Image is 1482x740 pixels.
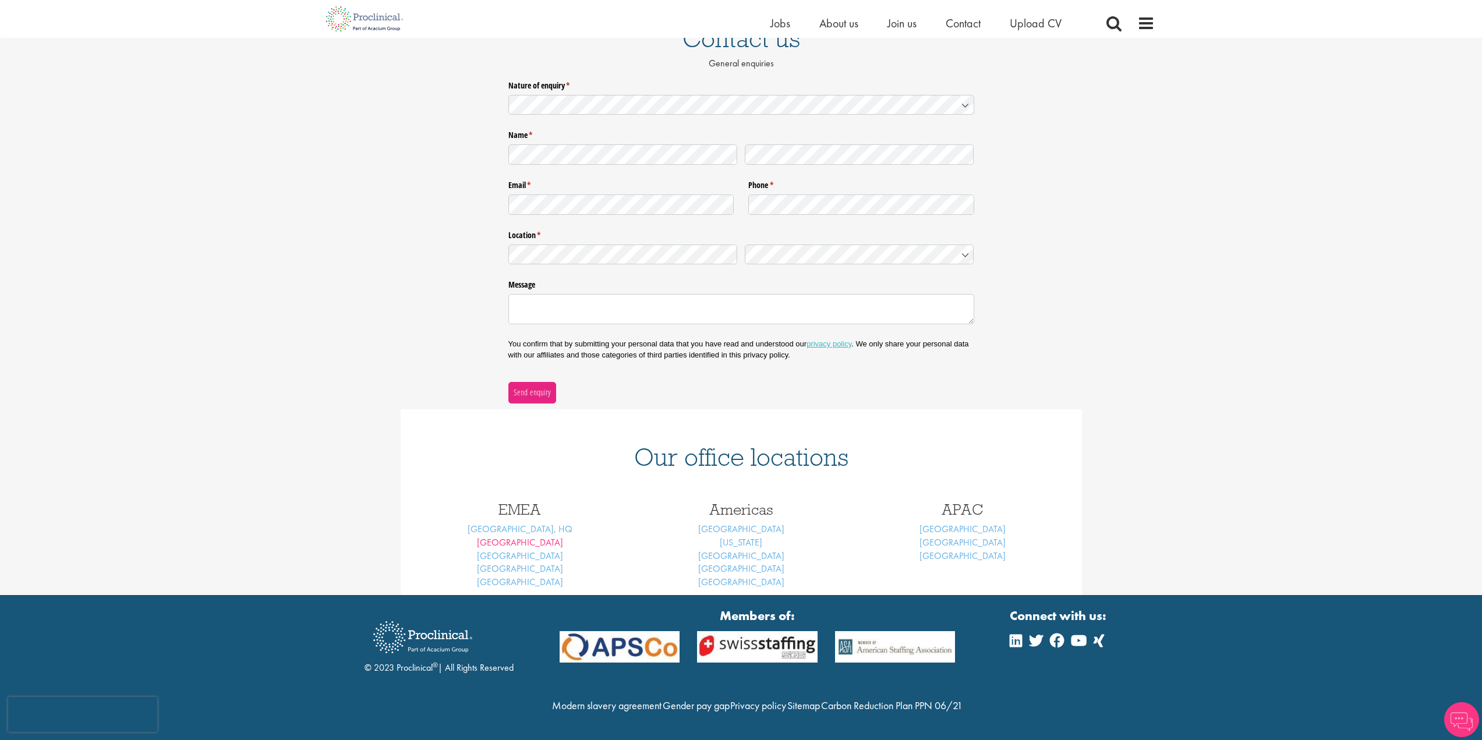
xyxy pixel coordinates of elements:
[477,562,563,575] a: [GEOGRAPHIC_DATA]
[508,382,556,403] button: Send enquiry
[720,536,762,548] a: [US_STATE]
[698,550,784,562] a: [GEOGRAPHIC_DATA]
[807,339,851,348] a: privacy policy
[468,523,572,535] a: [GEOGRAPHIC_DATA], HQ
[745,144,974,165] input: Last
[748,176,974,191] label: Phone
[1010,16,1062,31] a: Upload CV
[730,699,786,712] a: Privacy policy
[508,339,974,360] p: You confirm that by submitting your personal data that you have read and understood our . We only...
[1444,702,1479,737] img: Chatbot
[365,612,514,675] div: © 2023 Proclinical | All Rights Reserved
[639,502,843,517] h3: Americas
[508,245,738,265] input: State / Province / Region
[826,631,964,663] img: APSCo
[513,386,551,399] span: Send enquiry
[8,697,157,732] iframe: reCAPTCHA
[821,699,963,712] a: Carbon Reduction Plan PPN 06/21
[1010,607,1109,625] strong: Connect with us:
[365,613,481,661] img: Proclinical Recruitment
[688,631,826,663] img: APSCo
[552,699,662,712] a: Modern slavery agreement
[698,576,784,588] a: [GEOGRAPHIC_DATA]
[663,699,730,712] a: Gender pay gap
[433,660,438,670] sup: ®
[919,550,1006,562] a: [GEOGRAPHIC_DATA]
[887,16,917,31] a: Join us
[508,176,734,191] label: Email
[551,631,689,663] img: APSCo
[508,226,974,241] legend: Location
[560,607,956,625] strong: Members of:
[477,550,563,562] a: [GEOGRAPHIC_DATA]
[508,144,738,165] input: First
[770,16,790,31] a: Jobs
[787,699,820,712] a: Sitemap
[861,502,1064,517] h3: APAC
[919,536,1006,548] a: [GEOGRAPHIC_DATA]
[819,16,858,31] a: About us
[745,245,974,265] input: Country
[698,523,784,535] a: [GEOGRAPHIC_DATA]
[698,562,784,575] a: [GEOGRAPHIC_DATA]
[418,444,1064,470] h1: Our office locations
[508,126,974,141] legend: Name
[508,76,974,91] label: Nature of enquiry
[919,523,1006,535] a: [GEOGRAPHIC_DATA]
[477,576,563,588] a: [GEOGRAPHIC_DATA]
[418,502,622,517] h3: EMEA
[946,16,981,31] a: Contact
[477,536,563,548] a: [GEOGRAPHIC_DATA]
[508,275,974,291] label: Message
